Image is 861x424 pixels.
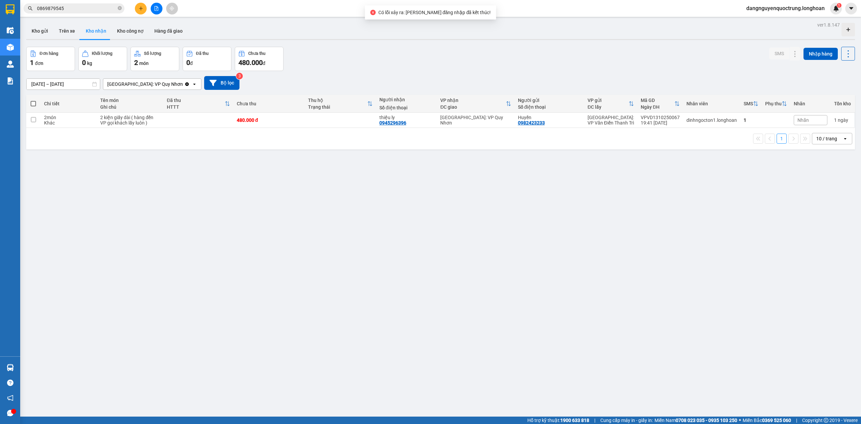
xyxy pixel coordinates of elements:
div: Tồn kho [834,101,851,106]
span: 1 [30,59,34,67]
button: Đã thu0đ [183,47,231,71]
button: Hàng đã giao [149,23,188,39]
th: Toggle SortBy [305,95,376,113]
span: 0 [186,59,190,67]
div: Ngày ĐH [641,104,674,110]
div: Ghi chú [100,104,160,110]
div: Số điện thoại [379,105,434,110]
span: question-circle [7,380,13,386]
button: Bộ lọc [204,76,239,90]
button: Khối lượng0kg [78,47,127,71]
div: 1 [834,117,851,123]
span: ⚪️ [739,419,741,422]
sup: 3 [236,73,243,79]
svg: open [843,136,848,141]
div: Phụ thu [765,101,782,106]
div: SMS [744,101,753,106]
span: Cung cấp máy in - giấy in: [600,417,653,424]
div: [GEOGRAPHIC_DATA]: VP Quy Nhơn [107,81,183,87]
div: 2 món [44,115,93,120]
div: Huyền [518,115,581,120]
div: Nhãn [794,101,827,106]
div: 1 [744,117,758,123]
span: 2 [134,59,138,67]
span: món [139,61,149,66]
button: aim [166,3,178,14]
div: [GEOGRAPHIC_DATA]: VP Quy Nhơn [440,115,511,126]
div: Chưa thu [237,101,301,106]
div: Tên món [100,98,160,103]
div: 0982423233 [518,120,545,126]
span: caret-down [848,5,854,11]
button: Kho công nợ [112,23,149,39]
button: Kho nhận [80,23,112,39]
th: Toggle SortBy [163,95,233,113]
span: Có lỗi xảy ra: [PERSON_NAME] đăng nhập đã kết thúc! [378,10,491,15]
div: 0945296396 [379,120,406,126]
div: dinhngocton1.longhoan [686,117,737,123]
div: Số điện thoại [518,104,581,110]
div: Người gửi [518,98,581,103]
div: HTTT [167,104,224,110]
button: file-add [151,3,162,14]
div: 2 kiện giấy dài ( hàng đến VP gọi khách lấy luôn ) [100,115,160,126]
span: dangnguyenquoctrung.longhoan [741,4,830,12]
button: Kho gửi [26,23,53,39]
span: 0 [82,59,86,67]
span: ngày [838,117,848,123]
strong: 0369 525 060 [762,418,791,423]
div: Người nhận [379,97,434,102]
div: Nhân viên [686,101,737,106]
div: [GEOGRAPHIC_DATA]: VP Văn Điển Thanh Trì [588,115,634,126]
img: warehouse-icon [7,61,14,68]
span: Miền Nam [654,417,737,424]
img: warehouse-icon [7,27,14,34]
button: caret-down [845,3,857,14]
div: Đã thu [196,51,209,56]
button: Đơn hàng1đơn [26,47,75,71]
th: Toggle SortBy [584,95,637,113]
div: ĐC lấy [588,104,629,110]
span: 1 [838,3,840,8]
button: Số lượng2món [130,47,179,71]
div: VP nhận [440,98,506,103]
button: SMS [769,47,789,60]
div: Mã GD [641,98,674,103]
div: 19:41 [DATE] [641,120,680,126]
th: Toggle SortBy [637,95,683,113]
span: 480.000 [238,59,263,67]
div: Chi tiết [44,101,93,106]
span: search [28,6,33,11]
span: Nhãn [797,117,809,123]
span: file-add [154,6,159,11]
img: solution-icon [7,77,14,84]
div: Tạo kho hàng mới [841,23,855,36]
span: đơn [35,61,43,66]
strong: 1900 633 818 [560,418,589,423]
div: Chưa thu [248,51,265,56]
span: message [7,410,13,416]
span: đ [190,61,193,66]
button: Chưa thu480.000đ [235,47,284,71]
span: Hỗ trợ kỹ thuật: [527,417,589,424]
button: plus [135,3,147,14]
div: Đã thu [167,98,224,103]
input: Select a date range. [27,79,100,90]
div: Đơn hàng [40,51,58,56]
span: copyright [824,418,828,423]
img: warehouse-icon [7,44,14,51]
div: Trạng thái [308,104,367,110]
span: kg [87,61,92,66]
input: Tìm tên, số ĐT hoặc mã đơn [37,5,116,12]
th: Toggle SortBy [437,95,514,113]
strong: 0708 023 035 - 0935 103 250 [676,418,737,423]
img: icon-new-feature [833,5,839,11]
div: Khác [44,120,93,126]
span: notification [7,395,13,401]
div: thiệu ly [379,115,434,120]
button: 1 [777,134,787,144]
button: Nhập hàng [803,48,838,60]
span: | [796,417,797,424]
button: Trên xe [53,23,80,39]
